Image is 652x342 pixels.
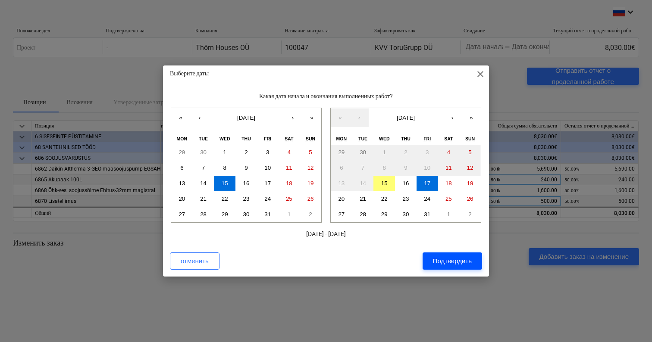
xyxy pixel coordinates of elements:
[401,136,411,141] abbr: Thursday
[444,136,453,141] abbr: Saturday
[307,165,314,171] abbr: October 12, 2025
[222,180,228,187] abbr: October 15, 2025
[360,211,366,218] abbr: October 28, 2025
[214,145,235,160] button: October 1, 2025
[170,69,209,78] p: Выберите даты
[417,191,438,207] button: October 24, 2025
[447,211,450,218] abbr: November 1, 2025
[379,136,390,141] abbr: Wednesday
[395,191,417,207] button: October 23, 2025
[244,149,248,155] abbr: October 2, 2025
[373,207,395,222] button: October 29, 2025
[235,207,257,222] button: October 30, 2025
[237,115,255,121] span: [DATE]
[286,180,292,187] abbr: October 18, 2025
[381,180,388,187] abbr: October 15, 2025
[266,149,269,155] abbr: October 3, 2025
[171,191,193,207] button: October 20, 2025
[171,176,193,191] button: October 13, 2025
[383,149,386,155] abbr: October 1, 2025
[264,196,271,202] abbr: October 24, 2025
[214,176,235,191] button: October 15, 2025
[300,191,321,207] button: October 26, 2025
[193,145,214,160] button: September 30, 2025
[179,180,185,187] abbr: October 13, 2025
[264,136,271,141] abbr: Friday
[243,180,250,187] abbr: October 16, 2025
[475,69,486,79] span: close
[360,180,366,187] abbr: October 14, 2025
[193,160,214,176] button: October 7, 2025
[307,180,314,187] abbr: October 19, 2025
[264,165,271,171] abbr: October 10, 2025
[395,145,417,160] button: October 2, 2025
[180,165,183,171] abbr: October 6, 2025
[336,136,347,141] abbr: Monday
[438,176,460,191] button: October 18, 2025
[279,207,300,222] button: November 1, 2025
[417,207,438,222] button: October 31, 2025
[222,211,228,218] abbr: October 29, 2025
[200,211,207,218] abbr: October 28, 2025
[214,191,235,207] button: October 22, 2025
[445,180,452,187] abbr: October 18, 2025
[338,211,345,218] abbr: October 27, 2025
[286,165,292,171] abbr: October 11, 2025
[235,176,257,191] button: October 16, 2025
[352,191,374,207] button: October 21, 2025
[467,165,473,171] abbr: October 12, 2025
[331,176,352,191] button: October 13, 2025
[467,196,473,202] abbr: October 26, 2025
[369,108,443,127] button: [DATE]
[468,149,471,155] abbr: October 5, 2025
[459,176,481,191] button: October 19, 2025
[424,165,430,171] abbr: October 10, 2025
[403,211,409,218] abbr: October 30, 2025
[309,211,312,218] abbr: November 2, 2025
[300,160,321,176] button: October 12, 2025
[358,136,367,141] abbr: Tuesday
[433,255,472,267] div: Подтвердить
[222,196,228,202] abbr: October 22, 2025
[257,191,279,207] button: October 24, 2025
[468,211,471,218] abbr: November 2, 2025
[171,145,193,160] button: September 29, 2025
[193,176,214,191] button: October 14, 2025
[467,180,473,187] abbr: October 19, 2025
[179,149,185,155] abbr: September 29, 2025
[352,207,374,222] button: October 28, 2025
[331,191,352,207] button: October 20, 2025
[331,108,350,127] button: «
[459,145,481,160] button: October 5, 2025
[447,149,450,155] abbr: October 4, 2025
[177,136,188,141] abbr: Monday
[243,211,250,218] abbr: October 30, 2025
[179,196,185,202] abbr: October 20, 2025
[404,149,407,155] abbr: October 2, 2025
[171,160,193,176] button: October 6, 2025
[302,108,321,127] button: »
[350,108,369,127] button: ‹
[331,145,352,160] button: September 29, 2025
[404,165,407,171] abbr: October 9, 2025
[179,211,185,218] abbr: October 27, 2025
[181,255,209,267] div: отменить
[171,108,190,127] button: «
[352,176,374,191] button: October 14, 2025
[395,176,417,191] button: October 16, 2025
[200,149,207,155] abbr: September 30, 2025
[340,165,343,171] abbr: October 6, 2025
[300,176,321,191] button: October 19, 2025
[438,160,460,176] button: October 11, 2025
[279,176,300,191] button: October 18, 2025
[288,149,291,155] abbr: October 4, 2025
[423,252,482,270] button: Подтвердить
[459,191,481,207] button: October 26, 2025
[279,191,300,207] button: October 25, 2025
[373,160,395,176] button: October 8, 2025
[426,149,429,155] abbr: October 3, 2025
[171,207,193,222] button: October 27, 2025
[383,165,386,171] abbr: October 8, 2025
[264,211,271,218] abbr: October 31, 2025
[190,108,209,127] button: ‹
